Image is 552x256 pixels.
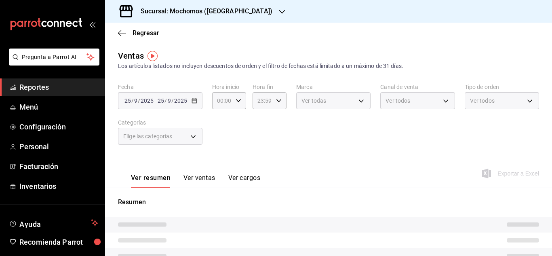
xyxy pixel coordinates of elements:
input: ---- [140,97,154,104]
input: -- [167,97,171,104]
span: - [155,97,156,104]
a: Pregunta a Parrot AI [6,59,99,67]
span: Menú [19,102,98,112]
span: Pregunta a Parrot AI [22,53,87,61]
span: Elige las categorías [123,132,173,140]
span: Ayuda [19,218,88,228]
h3: Sucursal: Mochomos ([GEOGRAPHIC_DATA]) [134,6,272,16]
span: Configuración [19,121,98,132]
button: Ver ventas [183,174,215,188]
span: Ver todos [386,97,410,105]
button: Regresar [118,29,159,37]
label: Marca [296,84,371,90]
div: navigation tabs [131,174,260,188]
label: Canal de venta [380,84,455,90]
span: Recomienda Parrot [19,237,98,248]
input: -- [134,97,138,104]
button: Pregunta a Parrot AI [9,49,99,66]
span: Reportes [19,82,98,93]
span: Inventarios [19,181,98,192]
span: Ver todas [301,97,326,105]
input: ---- [174,97,188,104]
button: Ver cargos [228,174,261,188]
label: Hora fin [253,84,287,90]
span: / [171,97,174,104]
span: Personal [19,141,98,152]
label: Fecha [118,84,202,90]
span: / [131,97,134,104]
div: Ventas [118,50,144,62]
span: Facturación [19,161,98,172]
label: Categorías [118,120,202,125]
label: Hora inicio [212,84,246,90]
span: / [164,97,167,104]
img: Tooltip marker [147,51,158,61]
span: / [138,97,140,104]
div: Los artículos listados no incluyen descuentos de orden y el filtro de fechas está limitado a un m... [118,62,539,70]
span: Regresar [133,29,159,37]
label: Tipo de orden [465,84,539,90]
button: open_drawer_menu [89,21,95,28]
button: Ver resumen [131,174,171,188]
p: Resumen [118,197,539,207]
span: Ver todos [470,97,495,105]
input: -- [157,97,164,104]
input: -- [124,97,131,104]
